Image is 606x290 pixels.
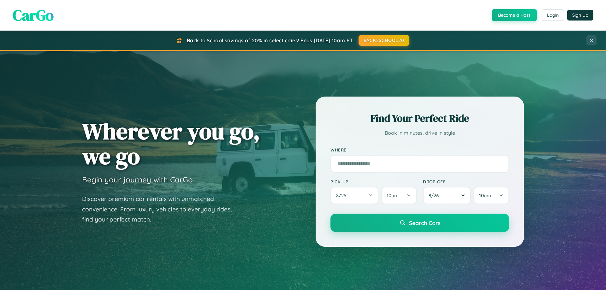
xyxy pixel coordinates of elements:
span: 8 / 25 [336,192,349,198]
button: 10am [381,187,417,204]
span: 8 / 26 [429,192,442,198]
button: BACK2SCHOOL20 [359,35,409,46]
h1: Wherever you go, we go [82,119,260,169]
span: CarGo [13,5,54,26]
button: Sign Up [567,10,593,21]
button: Login [542,9,564,21]
span: 10am [479,192,491,198]
h3: Begin your journey with CarGo [82,175,193,184]
button: Search Cars [330,214,509,232]
span: Search Cars [409,219,440,226]
button: 8/26 [423,187,471,204]
span: 10am [387,192,399,198]
button: 10am [473,187,509,204]
h2: Find Your Perfect Ride [330,111,509,125]
button: 8/25 [330,187,378,204]
button: Become a Host [492,9,537,21]
label: Pick-up [330,179,417,184]
label: Where [330,147,509,152]
p: Discover premium car rentals with unmatched convenience. From luxury vehicles to everyday rides, ... [82,194,240,225]
label: Drop-off [423,179,509,184]
p: Book in minutes, drive in style [330,128,509,138]
span: Back to School savings of 20% in select cities! Ends [DATE] 10am PT. [187,37,353,44]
